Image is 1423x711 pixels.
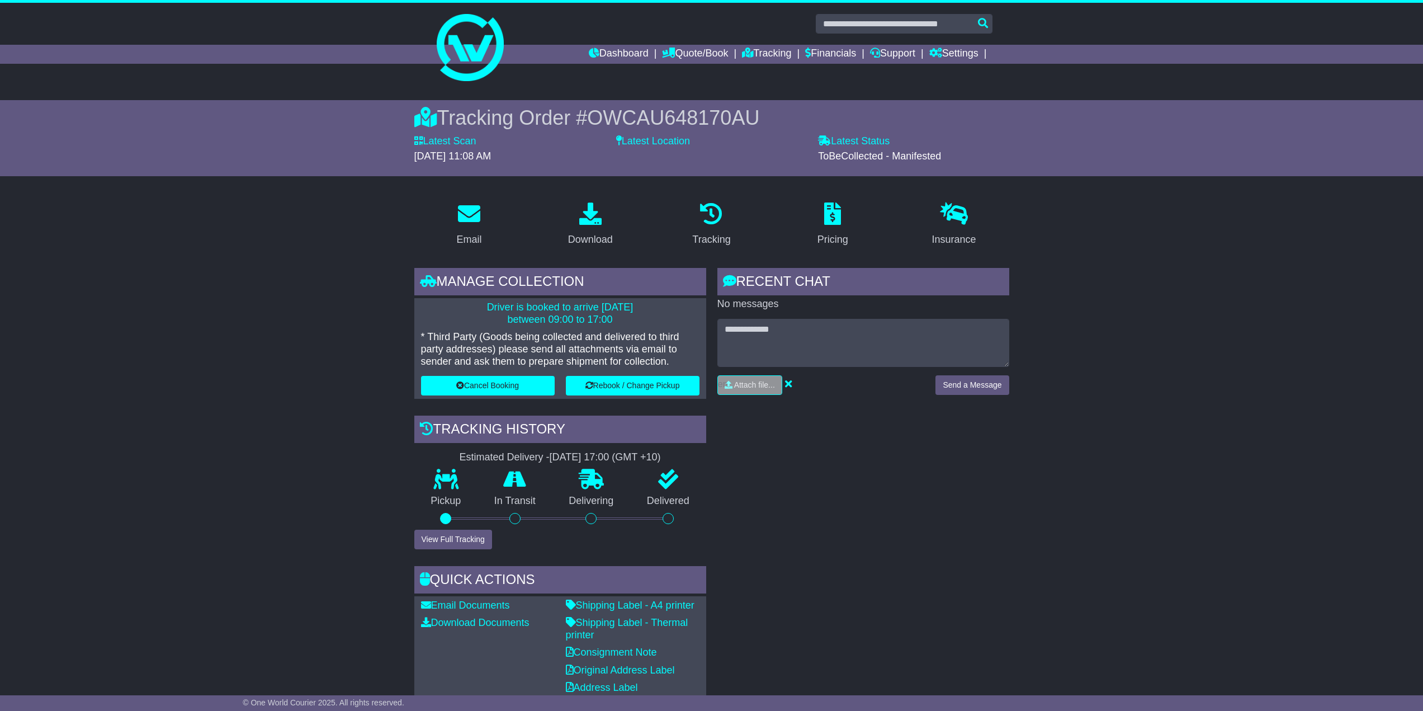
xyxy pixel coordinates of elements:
[692,232,730,247] div: Tracking
[414,268,706,298] div: Manage collection
[925,199,984,251] a: Insurance
[870,45,915,64] a: Support
[566,682,638,693] a: Address Label
[421,600,510,611] a: Email Documents
[818,135,890,148] label: Latest Status
[414,135,476,148] label: Latest Scan
[421,331,699,368] p: * Third Party (Goods being collected and delivered to third party addresses) please send all atta...
[817,232,848,247] div: Pricing
[566,376,699,395] button: Rebook / Change Pickup
[932,232,976,247] div: Insurance
[414,566,706,596] div: Quick Actions
[456,232,481,247] div: Email
[414,150,491,162] span: [DATE] 11:08 AM
[566,617,688,641] a: Shipping Label - Thermal printer
[566,647,657,658] a: Consignment Note
[552,495,631,507] p: Delivering
[568,232,613,247] div: Download
[414,451,706,464] div: Estimated Delivery -
[810,199,855,251] a: Pricing
[478,495,552,507] p: In Transit
[414,495,478,507] p: Pickup
[566,600,694,611] a: Shipping Label - A4 printer
[414,530,492,549] button: View Full Tracking
[929,45,978,64] a: Settings
[421,302,699,326] p: Driver is booked to arrive [DATE] between 09:00 to 17:00
[717,268,1009,298] div: RECENT CHAT
[685,199,737,251] a: Tracking
[935,375,1009,395] button: Send a Message
[550,451,661,464] div: [DATE] 17:00 (GMT +10)
[561,199,620,251] a: Download
[630,495,706,507] p: Delivered
[717,298,1009,310] p: No messages
[742,45,791,64] a: Tracking
[414,416,706,446] div: Tracking history
[566,665,675,676] a: Original Address Label
[421,376,555,395] button: Cancel Booking
[243,698,404,707] span: © One World Courier 2025. All rights reserved.
[421,617,530,628] a: Download Documents
[805,45,856,64] a: Financials
[589,45,649,64] a: Dashboard
[587,106,759,129] span: OWCAU648170AU
[616,135,690,148] label: Latest Location
[414,106,1009,130] div: Tracking Order #
[449,199,489,251] a: Email
[662,45,728,64] a: Quote/Book
[818,150,941,162] span: ToBeCollected - Manifested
